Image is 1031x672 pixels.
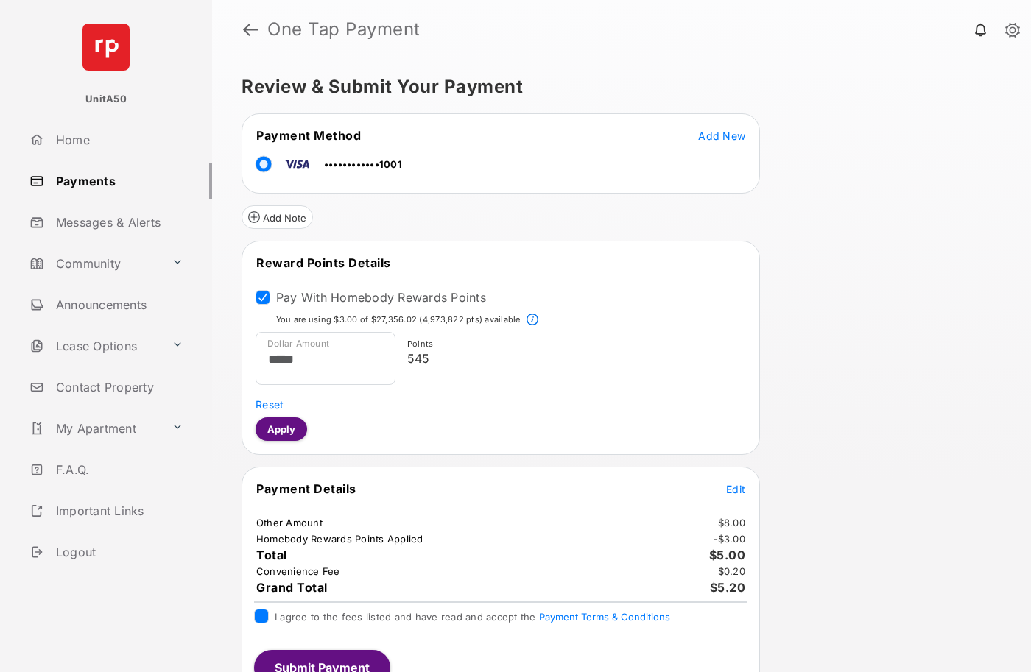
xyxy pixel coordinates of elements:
[726,481,745,496] button: Edit
[256,398,284,411] span: Reset
[256,397,284,411] button: Reset
[256,548,287,562] span: Total
[713,532,747,545] td: - $3.00
[710,580,746,595] span: $5.20
[24,328,166,364] a: Lease Options
[256,255,391,270] span: Reward Points Details
[82,24,130,71] img: svg+xml;base64,PHN2ZyB4bWxucz0iaHR0cDovL3d3dy53My5vcmcvMjAwMC9zdmciIHdpZHRoPSI2NCIgaGVpZ2h0PSI2NC...
[256,580,328,595] span: Grand Total
[698,130,745,142] span: Add New
[242,78,990,96] h5: Review & Submit Your Payment
[256,128,361,143] span: Payment Method
[256,532,424,545] td: Homebody Rewards Points Applied
[726,483,745,495] span: Edit
[407,350,740,367] p: 545
[407,338,740,350] p: Points
[24,205,212,240] a: Messages & Alerts
[275,611,670,623] span: I agree to the fees listed and have read and accept the
[24,287,212,322] a: Announcements
[24,493,189,528] a: Important Links
[24,411,166,446] a: My Apartment
[85,92,127,107] p: UnitA50
[24,163,212,199] a: Payments
[24,246,166,281] a: Community
[539,611,670,623] button: I agree to the fees listed and have read and accept the
[24,452,212,487] a: F.A.Q.
[256,565,341,578] td: Convenience Fee
[24,534,212,570] a: Logout
[324,158,402,170] span: ••••••••••••1001
[717,565,746,578] td: $0.20
[709,548,746,562] span: $5.00
[242,205,313,229] button: Add Note
[256,417,307,441] button: Apply
[276,314,521,326] p: You are using $3.00 of $27,356.02 (4,973,822 pts) available
[24,369,212,405] a: Contact Property
[256,516,323,529] td: Other Amount
[717,516,746,529] td: $8.00
[276,290,486,305] label: Pay With Homebody Rewards Points
[256,481,356,496] span: Payment Details
[24,122,212,158] a: Home
[267,21,421,38] strong: One Tap Payment
[698,128,745,143] button: Add New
